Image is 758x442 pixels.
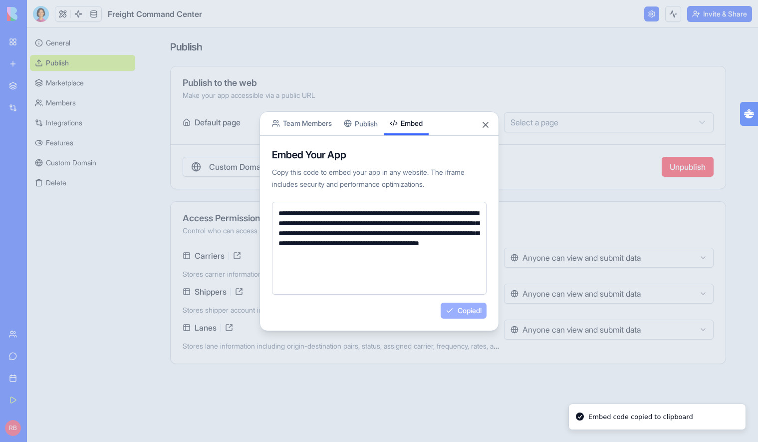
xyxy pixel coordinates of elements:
[338,112,384,135] button: Publish
[266,112,338,135] button: Team Members
[272,168,465,188] span: Copy this code to embed your app in any website. The iframe includes security and performance opt...
[384,112,429,135] button: Embed
[481,120,491,130] button: Close
[272,148,487,162] h4: Embed Your App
